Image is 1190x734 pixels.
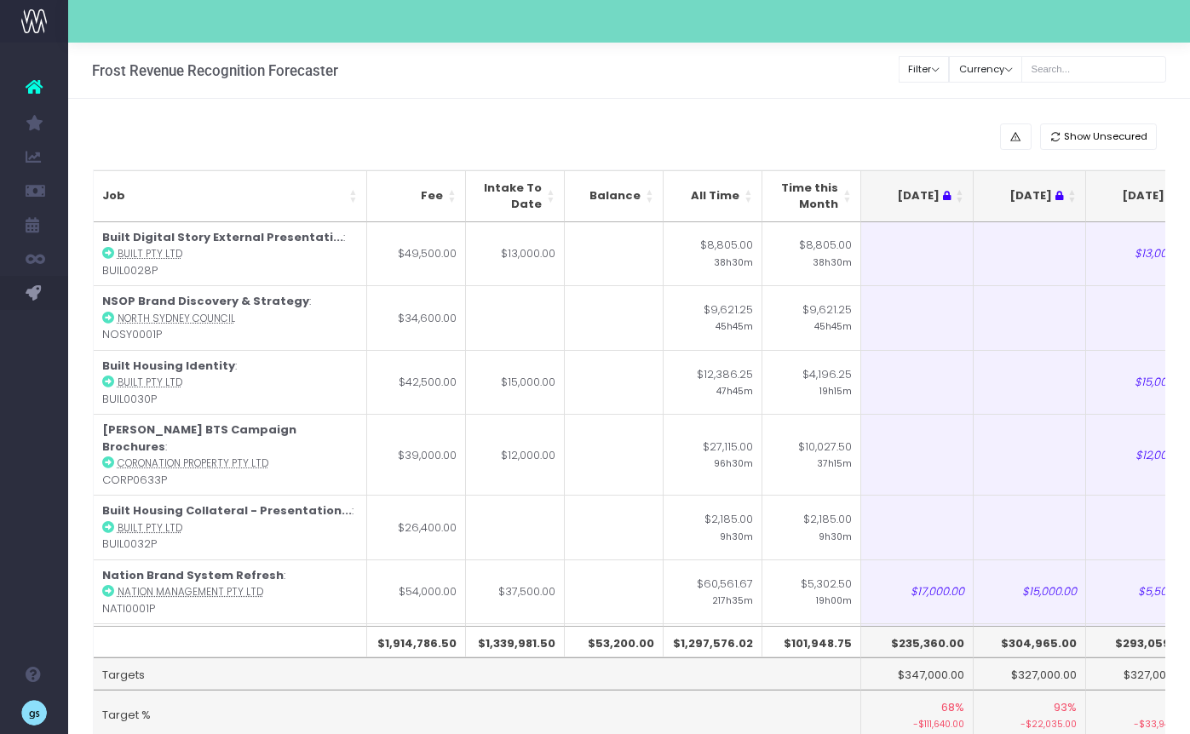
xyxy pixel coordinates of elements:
td: $2,185.00 [762,495,861,559]
button: Currency [949,56,1022,83]
th: $1,339,981.50 [466,626,565,658]
td: $8,805.00 [664,222,762,286]
td: $347,000.00 [861,657,974,690]
td: $49,500.00 [367,222,466,286]
td: : BUIL0028P [94,222,367,286]
strong: Built Digital Story External Presentati... [102,229,343,245]
img: images/default_profile_image.png [21,700,47,725]
h3: Frost Revenue Recognition Forecaster [92,62,338,79]
td: $17,225.00 [664,623,762,704]
td: $15,000.00 [466,350,565,415]
small: -$33,940.50 [1095,715,1189,731]
small: 47h45m [716,382,753,398]
small: 217h35m [712,592,753,607]
span: 93% [1054,699,1077,716]
td: $10,027.50 [762,414,861,495]
small: 19h00m [816,592,852,607]
small: 37h15m [817,455,852,470]
td: $60,561.67 [664,559,762,624]
td: : BUIL0032P [94,495,367,559]
th: Jun 25 : activate to sort column ascending [861,170,974,222]
small: 96h30m [714,455,753,470]
strong: Built Housing Identity [102,358,235,374]
th: All Time: activate to sort column ascending [664,170,762,222]
td: $13,000.00 [466,222,565,286]
small: 9h30m [720,528,753,543]
td: $37,500.00 [466,559,565,624]
small: 45h45m [716,318,753,333]
td: $17,000.00 [861,559,974,624]
td: $12,386.25 [664,350,762,415]
button: Filter [899,56,950,83]
th: Job: activate to sort column ascending [94,170,367,222]
th: Jul 25 : activate to sort column ascending [974,170,1086,222]
th: Intake To Date: activate to sort column ascending [466,170,565,222]
abbr: Built Pty Ltd [118,521,182,535]
th: $1,297,576.02 [664,626,762,658]
td: $12,620.00 [762,623,861,704]
td: $327,000.00 [974,657,1086,690]
strong: Nation Brand System Refresh [102,567,284,583]
td: Targets [94,657,861,690]
td: $2,185.00 [664,495,762,559]
td: $8,805.00 [762,222,861,286]
th: $304,965.00 [974,626,1086,658]
small: 38h30m [813,254,852,269]
th: Balance: activate to sort column ascending [565,170,664,222]
input: Search... [1021,56,1166,83]
td: $27,115.00 [664,414,762,495]
td: $9,621.25 [762,285,861,350]
span: Show Unsecured [1064,129,1147,144]
td: : BUIL0030P [94,350,367,415]
td: $34,600.00 [367,285,466,350]
td: : NOSY0001P [94,285,367,350]
strong: [PERSON_NAME] BTS Campaign Brochures [102,421,296,455]
strong: NSOP Brand Discovery & Strategy [102,293,309,309]
td: $15,000.00 [974,559,1086,624]
strong: Built Housing Collateral - Presentation... [102,502,352,519]
abbr: Built Pty Ltd [118,376,182,389]
td: : NATI0001P [94,559,367,624]
th: Fee: activate to sort column ascending [367,170,466,222]
small: 38h30m [714,254,753,269]
td: $42,500.00 [367,350,466,415]
span: 68% [941,699,964,716]
th: $53,200.00 [565,626,664,658]
td: $10,000.00 [565,623,664,704]
td: : CORP0633P [94,414,367,495]
td: $26,400.00 [367,495,466,559]
button: Show Unsecured [1040,123,1158,150]
small: -$22,035.00 [982,715,1077,731]
td: $39,000.00 [367,414,466,495]
th: $1,914,786.50 [367,626,466,658]
td: : CORP00634 [94,623,367,704]
abbr: Coronation Property Pty Ltd [118,456,268,470]
small: 19h15m [819,382,852,398]
td: $4,196.25 [762,350,861,415]
td: $9,621.25 [664,285,762,350]
small: 45h45m [814,318,852,333]
abbr: Built Pty Ltd [118,247,182,261]
td: $2,000.00 [466,623,565,704]
td: $5,302.50 [762,559,861,624]
abbr: Nation Management Pty Ltd [118,585,263,599]
td: $12,000.00 [466,414,565,495]
small: -$111,640.00 [870,715,964,731]
small: 9h30m [819,528,852,543]
abbr: North Sydney Council [118,312,235,325]
th: $235,360.00 [861,626,974,658]
td: $30,000.00 [367,623,466,704]
th: $101,948.75 [762,626,861,658]
th: Time this Month: activate to sort column ascending [762,170,861,222]
td: $54,000.00 [367,559,466,624]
